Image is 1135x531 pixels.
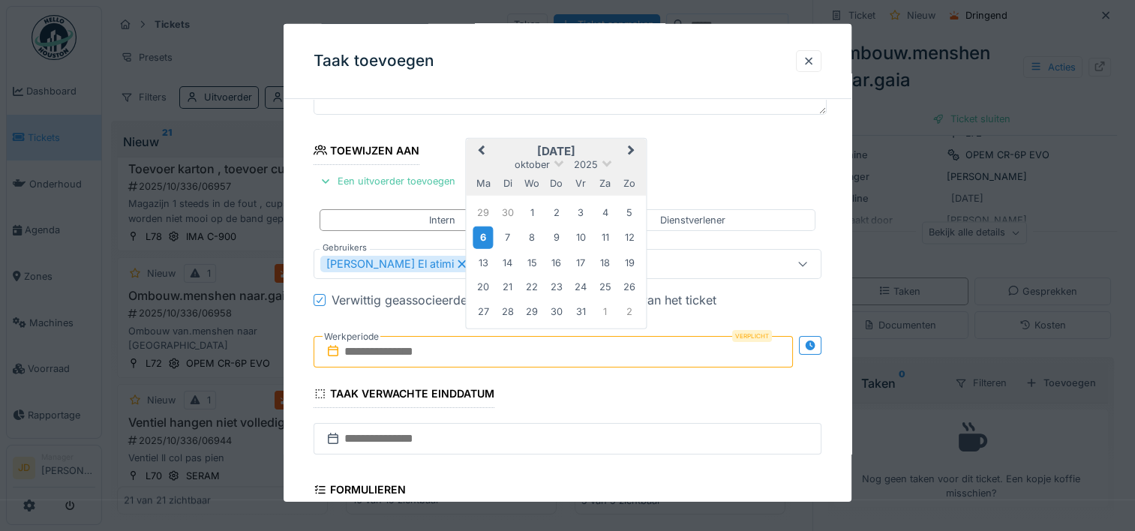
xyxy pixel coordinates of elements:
div: Choose donderdag 30 oktober 2025 [546,301,566,321]
div: Een uitvoerder toevoegen [314,171,461,191]
span: oktober [515,159,550,170]
div: Choose vrijdag 17 oktober 2025 [571,252,591,272]
div: Choose vrijdag 10 oktober 2025 [571,227,591,247]
button: Previous Month [468,140,492,164]
div: zondag [619,173,639,193]
button: Next Month [621,140,645,164]
div: Choose dinsdag 7 oktober 2025 [497,227,518,247]
div: dinsdag [497,173,518,193]
div: zaterdag [595,173,615,193]
div: Toewijzen aan [314,139,419,165]
h3: Taak toevoegen [314,52,434,70]
div: Choose vrijdag 3 oktober 2025 [571,202,591,222]
div: Choose zondag 26 oktober 2025 [619,277,639,297]
div: Choose vrijdag 31 oktober 2025 [571,301,591,321]
span: 2025 [574,159,598,170]
div: Choose maandag 6 oktober 2025 [473,226,494,248]
div: Choose woensdag 8 oktober 2025 [522,227,542,247]
div: Choose maandag 20 oktober 2025 [473,277,494,297]
div: Choose zaterdag 1 november 2025 [595,301,615,321]
div: woensdag [522,173,542,193]
div: Choose zaterdag 11 oktober 2025 [595,227,615,247]
div: Dienstverlener [660,213,725,227]
div: Choose woensdag 1 oktober 2025 [522,202,542,222]
div: Choose zaterdag 4 oktober 2025 [595,202,615,222]
div: Choose donderdag 2 oktober 2025 [546,202,566,222]
div: Choose zondag 5 oktober 2025 [619,202,639,222]
div: Choose donderdag 9 oktober 2025 [546,227,566,247]
div: Choose vrijdag 24 oktober 2025 [571,277,591,297]
div: Choose donderdag 23 oktober 2025 [546,277,566,297]
div: Choose zondag 2 november 2025 [619,301,639,321]
h2: [DATE] [467,145,647,158]
div: Choose maandag 29 september 2025 [473,202,494,222]
div: Choose woensdag 22 oktober 2025 [522,277,542,297]
div: [PERSON_NAME] El atimi [320,256,475,272]
label: Gebruikers [320,241,370,254]
div: Intern [429,213,455,227]
div: Choose maandag 27 oktober 2025 [473,301,494,321]
div: maandag [473,173,494,193]
div: Choose zaterdag 18 oktober 2025 [595,252,615,272]
div: Choose zondag 19 oktober 2025 [619,252,639,272]
div: Choose dinsdag 21 oktober 2025 [497,277,518,297]
div: Verplicht [732,330,772,342]
div: Choose dinsdag 30 september 2025 [497,202,518,222]
div: Month oktober, 2025 [471,200,641,323]
div: Choose zaterdag 25 oktober 2025 [595,277,615,297]
div: vrijdag [571,173,591,193]
div: donderdag [546,173,566,193]
div: Choose maandag 13 oktober 2025 [473,252,494,272]
div: Choose donderdag 16 oktober 2025 [546,252,566,272]
div: Choose dinsdag 28 oktober 2025 [497,301,518,321]
div: Choose woensdag 29 oktober 2025 [522,301,542,321]
div: Choose zondag 12 oktober 2025 [619,227,639,247]
div: Choose woensdag 15 oktober 2025 [522,252,542,272]
label: Werkperiode [323,328,380,345]
div: Taak verwachte einddatum [314,382,494,408]
div: Formulieren [314,478,406,504]
div: Choose dinsdag 14 oktober 2025 [497,252,518,272]
div: Verwittig geassocieerde gebruikers van het genereren van het ticket [332,291,716,309]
